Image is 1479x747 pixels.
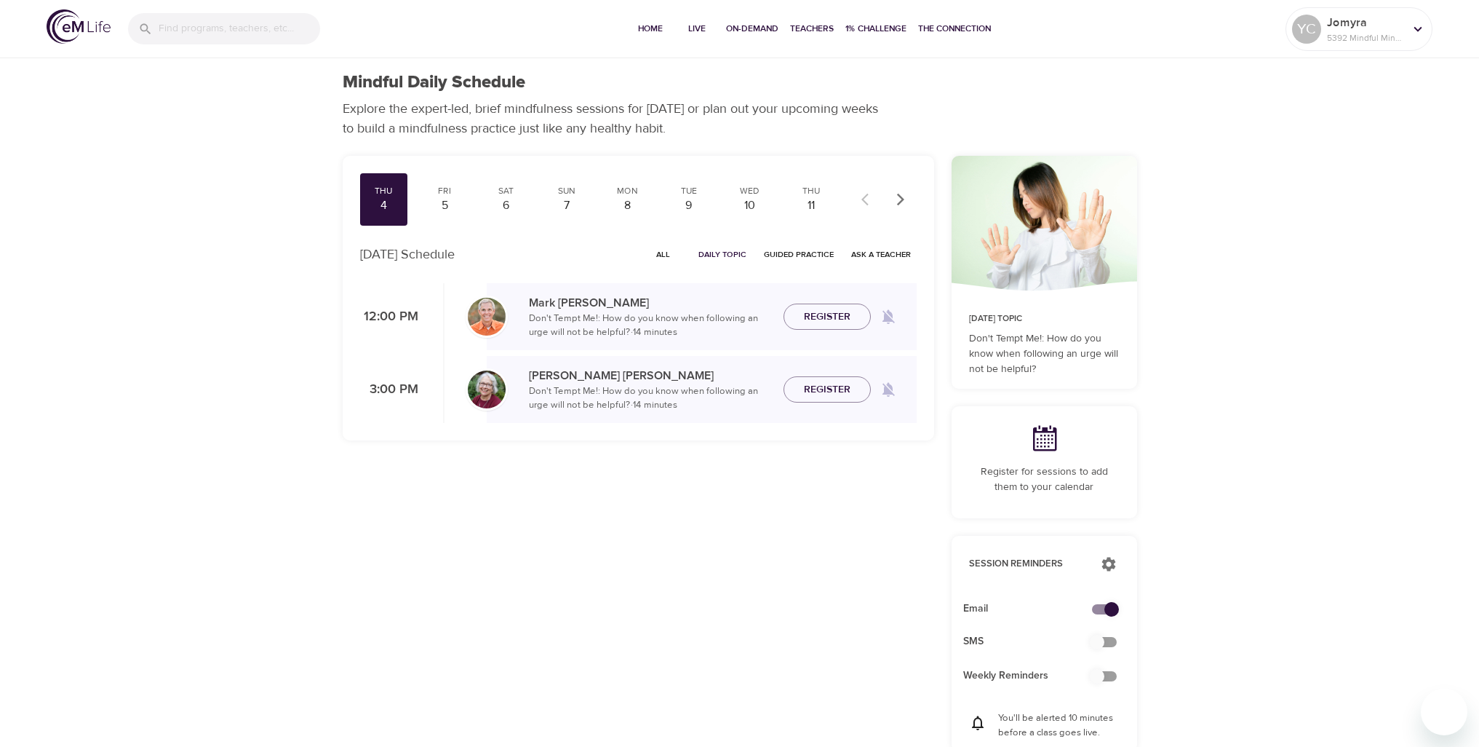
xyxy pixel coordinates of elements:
div: Sun [549,185,585,197]
span: Live [679,21,714,36]
p: 3:00 PM [360,380,418,400]
button: Register [784,376,871,403]
div: 5 [426,197,463,214]
img: logo [47,9,111,44]
div: Thu [793,185,829,197]
span: On-Demand [726,21,778,36]
p: 12:00 PM [360,307,418,327]
button: Register [784,304,871,331]
p: 5392 Mindful Minutes [1327,31,1404,44]
h1: Mindful Daily Schedule [343,72,525,93]
div: Wed [732,185,768,197]
span: SMS [963,634,1102,649]
button: Guided Practice [758,243,840,266]
span: Register [804,308,850,326]
span: Remind me when a class goes live every Thursday at 3:00 PM [871,372,906,407]
span: Teachers [790,21,834,36]
p: You'll be alerted 10 minutes before a class goes live. [998,711,1120,740]
button: Ask a Teacher [845,243,917,266]
button: All [640,243,687,266]
span: Ask a Teacher [851,248,911,261]
span: Daily Topic [698,248,746,261]
p: [DATE] Topic [969,312,1120,325]
div: Mon [610,185,646,197]
span: Guided Practice [764,248,834,261]
p: [DATE] Schedule [360,245,455,264]
div: 8 [610,197,646,214]
p: Don't Tempt Me!: How do you know when following an urge will not be helpful? · 14 minutes [529,312,772,340]
div: 6 [487,197,524,214]
div: Sat [487,185,524,197]
span: Remind me when a class goes live every Thursday at 12:00 PM [871,299,906,334]
span: 1% Challenge [845,21,906,36]
div: 11 [793,197,829,214]
div: 4 [366,197,402,214]
p: Don't Tempt Me!: How do you know when following an urge will not be helpful? [969,331,1120,377]
div: Fri [426,185,463,197]
p: Session Reminders [969,557,1086,572]
div: YC [1292,15,1321,44]
p: [PERSON_NAME] [PERSON_NAME] [529,367,772,384]
p: Jomyra [1327,14,1404,31]
p: Explore the expert-led, brief mindfulness sessions for [DATE] or plan out your upcoming weeks to ... [343,99,888,138]
div: Thu [366,185,402,197]
button: Daily Topic [693,243,752,266]
p: Don't Tempt Me!: How do you know when following an urge will not be helpful? · 14 minutes [529,384,772,413]
div: 10 [732,197,768,214]
iframe: Button to launch messaging window [1421,689,1467,735]
img: Mark_Pirtle-min.jpg [468,298,506,336]
span: Weekly Reminders [963,668,1102,684]
input: Find programs, teachers, etc... [159,13,320,44]
p: Register for sessions to add them to your calendar [969,465,1120,495]
div: Tue [671,185,707,197]
p: Mark [PERSON_NAME] [529,294,772,312]
div: 7 [549,197,585,214]
span: Register [804,381,850,399]
div: 9 [671,197,707,214]
img: Bernice_Moore_min.jpg [468,371,506,408]
span: Email [963,601,1102,617]
span: All [646,248,681,261]
span: The Connection [918,21,991,36]
span: Home [633,21,668,36]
